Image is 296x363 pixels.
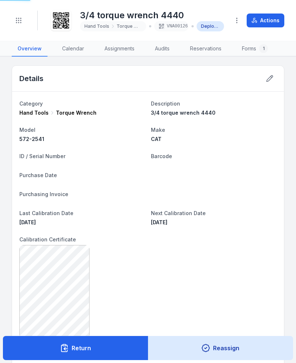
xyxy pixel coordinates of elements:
span: [DATE] [19,219,36,225]
h1: 3/4 torque wrench 4440 [80,9,224,21]
a: Forms1 [236,41,274,57]
span: Make [151,127,165,133]
a: Reservations [184,41,227,57]
span: 572-2541 [19,136,44,142]
a: Calendar [56,41,90,57]
span: Last Calibration Date [19,210,73,216]
span: Hand Tools [84,23,109,29]
span: ID / Serial Number [19,153,65,159]
a: Overview [12,41,48,57]
button: Toggle navigation [12,14,26,27]
span: Category [19,100,43,107]
button: Return [3,336,148,360]
span: Purchase Date [19,172,57,178]
a: Audits [149,41,175,57]
time: 8/10/2025, 12:00:00 am [151,219,167,225]
a: Assignments [99,41,140,57]
span: [DATE] [151,219,167,225]
span: Purchasing Invoice [19,191,68,197]
span: Torque Wrench [56,109,96,116]
span: Torque Wrench [117,23,142,29]
time: 8/4/2025, 12:00:00 am [19,219,36,225]
span: 3/4 torque wrench 4440 [151,110,216,116]
div: 1 [259,44,268,53]
span: Model [19,127,35,133]
div: VNA00126 [154,21,188,31]
span: Hand Tools [19,109,49,116]
h2: Details [19,73,43,84]
span: Description [151,100,180,107]
button: Actions [247,14,284,27]
div: Deployed [197,21,224,31]
button: Reassign [148,336,293,360]
span: Next Calibration Date [151,210,206,216]
span: Barcode [151,153,172,159]
span: Calibration Certificate [19,236,76,242]
span: CAT [151,136,162,142]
